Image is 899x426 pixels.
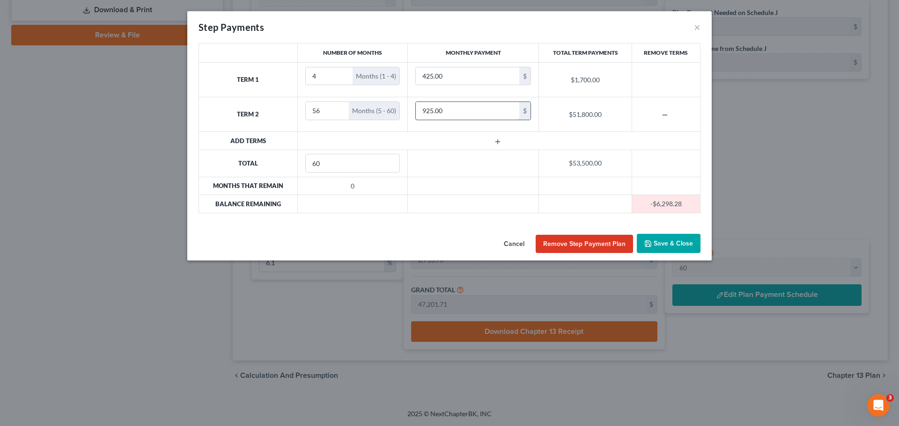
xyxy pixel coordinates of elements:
[539,43,632,63] th: Total Term Payments
[199,21,264,34] div: Step Payments
[199,62,298,97] th: Term 1
[297,43,408,63] th: Number of Months
[539,62,632,97] td: $1,700.00
[306,67,353,85] input: --
[519,102,531,120] div: $
[694,22,700,33] button: ×
[416,102,519,120] input: 0.00
[536,235,633,253] button: Remove Step Payment Plan
[349,102,399,120] div: Months (5 - 60)
[199,177,298,195] th: Months that Remain
[199,132,298,150] th: Add Terms
[632,43,700,63] th: Remove Terms
[408,43,539,63] th: Monthly Payment
[416,67,519,85] input: 0.00
[199,195,298,213] th: Balance Remaining
[632,195,700,213] td: -$6,298.28
[519,67,531,85] div: $
[306,102,349,120] input: --
[867,394,890,417] iframe: Intercom live chat
[496,235,532,253] button: Cancel
[199,150,298,177] th: Total
[306,154,400,172] input: --
[199,97,298,132] th: Term 2
[637,234,700,253] button: Save & Close
[539,150,632,177] td: $53,500.00
[539,97,632,132] td: $51,800.00
[297,177,408,195] td: 0
[886,394,894,402] span: 3
[353,67,399,85] div: Months (1 - 4)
